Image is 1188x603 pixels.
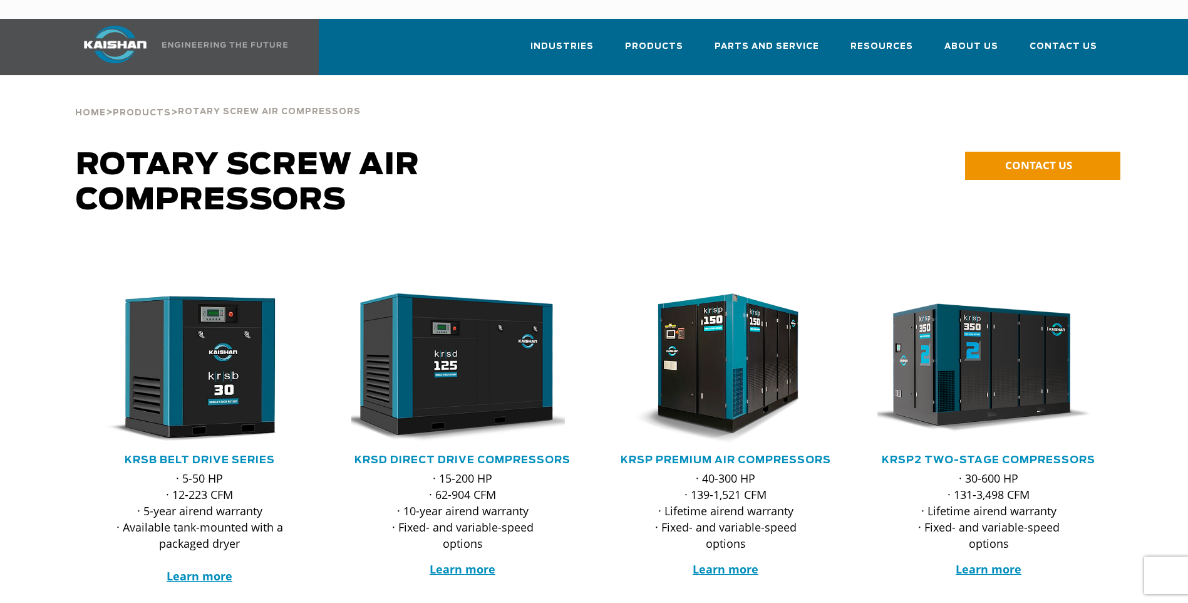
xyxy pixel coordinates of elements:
span: Products [625,39,683,54]
span: Rotary Screw Air Compressors [76,150,420,216]
span: About Us [944,39,998,54]
span: Resources [850,39,913,54]
div: krsb30 [88,293,311,444]
a: Parts and Service [715,30,819,73]
div: krsp150 [614,293,837,444]
a: Kaishan USA [68,19,290,75]
a: KRSP2 Two-Stage Compressors [882,455,1095,465]
a: KRSD Direct Drive Compressors [354,455,571,465]
a: Learn more [430,562,495,577]
span: Industries [530,39,594,54]
a: Industries [530,30,594,73]
a: Learn more [167,569,232,584]
span: Home [75,109,106,117]
div: krsd125 [351,293,574,444]
a: Learn more [956,562,1021,577]
img: krsb30 [79,293,302,444]
a: Home [75,107,106,118]
a: Products [625,30,683,73]
a: Contact Us [1030,30,1097,73]
span: Products [113,109,171,117]
a: Products [113,107,171,118]
p: · 40-300 HP · 139-1,521 CFM · Lifetime airend warranty · Fixed- and variable-speed options [639,470,812,552]
a: About Us [944,30,998,73]
img: krsd125 [342,293,565,444]
a: Learn more [693,562,758,577]
img: kaishan logo [68,26,162,63]
span: Parts and Service [715,39,819,54]
span: Contact Us [1030,39,1097,54]
div: krsp350 [877,293,1100,444]
p: · 30-600 HP · 131-3,498 CFM · Lifetime airend warranty · Fixed- and variable-speed options [902,470,1075,552]
p: · 5-50 HP · 12-223 CFM · 5-year airend warranty · Available tank-mounted with a packaged dryer [113,470,286,584]
img: krsp350 [868,293,1091,444]
img: krsp150 [605,293,828,444]
a: CONTACT US [965,152,1120,180]
a: KRSP Premium Air Compressors [621,455,831,465]
span: CONTACT US [1005,158,1072,172]
p: · 15-200 HP · 62-904 CFM · 10-year airend warranty · Fixed- and variable-speed options [376,470,549,552]
span: Rotary Screw Air Compressors [178,108,361,116]
a: Resources [850,30,913,73]
img: Engineering the future [162,42,287,48]
div: > > [75,75,361,123]
a: KRSB Belt Drive Series [125,455,275,465]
